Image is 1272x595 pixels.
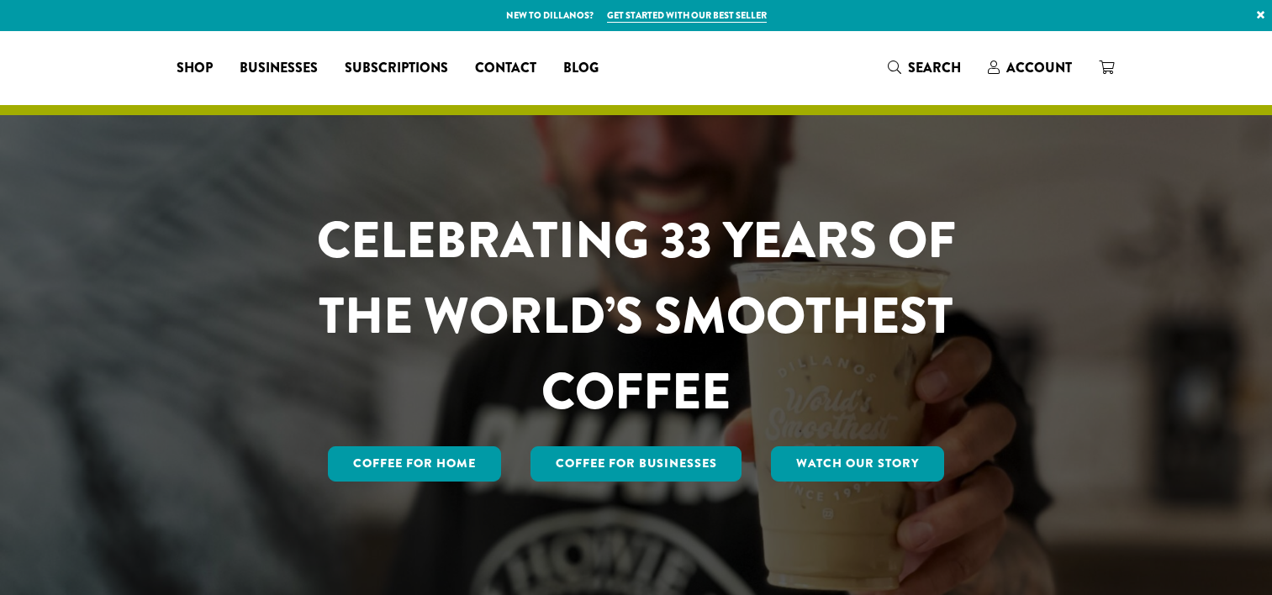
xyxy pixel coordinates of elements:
[267,203,1005,429] h1: CELEBRATING 33 YEARS OF THE WORLD’S SMOOTHEST COFFEE
[874,54,974,82] a: Search
[1006,58,1072,77] span: Account
[607,8,767,23] a: Get started with our best seller
[345,58,448,79] span: Subscriptions
[771,446,944,482] a: Watch Our Story
[163,55,226,82] a: Shop
[328,446,501,482] a: Coffee for Home
[475,58,536,79] span: Contact
[530,446,742,482] a: Coffee For Businesses
[908,58,961,77] span: Search
[240,58,318,79] span: Businesses
[563,58,599,79] span: Blog
[177,58,213,79] span: Shop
